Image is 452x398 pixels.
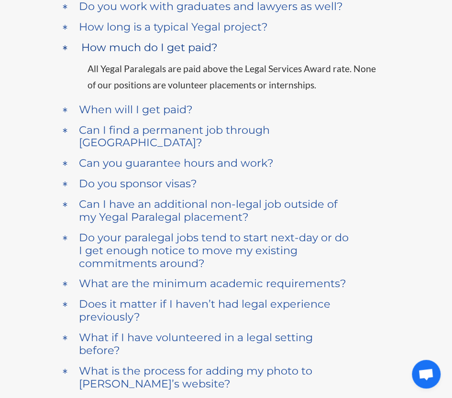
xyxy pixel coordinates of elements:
h4: How long is a typical Yegal project? [79,21,268,33]
h4: When will I get paid? [79,103,193,116]
h4: How much do I get paid? [81,41,218,54]
span: All Yegal Paralegals are paid above the Legal Services Award rate. None of our positions are volu... [88,63,376,90]
h4: Does it matter if I haven’t had legal experience previously? [79,298,355,323]
a: Can I have an additional non-legal job outside of my Yegal Paralegal placement? [61,195,391,226]
a: Do your paralegal jobs tend to start next-day or do I get enough notice to move my existing commi... [61,229,391,272]
h4: Do your paralegal jobs tend to start next-day or do I get enough notice to move my existing commi... [79,231,355,270]
h4: Can you guarantee hours and work? [79,157,274,170]
a: How much do I get paid? [61,39,391,56]
a: Do you sponsor visas? [61,175,391,193]
a: Can you guarantee hours and work? [61,154,391,172]
h4: Can I find a permanent job through [GEOGRAPHIC_DATA]? [79,124,355,150]
h4: What is the process for adding my photo to [PERSON_NAME]’s website? [79,365,355,390]
a: Does it matter if I haven’t had legal experience previously? [61,295,391,326]
a: When will I get paid? [61,101,391,118]
h4: Do you sponsor visas? [79,177,197,190]
h4: What are the minimum academic requirements? [79,277,346,290]
h4: What if I have volunteered in a legal setting before? [79,331,355,357]
a: What is the process for adding my photo to [PERSON_NAME]’s website? [61,362,391,393]
a: Can I find a permanent job through [GEOGRAPHIC_DATA]? [61,121,391,152]
a: Open chat [412,360,441,388]
a: What are the minimum academic requirements? [61,275,391,292]
a: What if I have volunteered in a legal setting before? [61,329,391,359]
a: How long is a typical Yegal project? [61,18,391,36]
h4: Can I have an additional non-legal job outside of my Yegal Paralegal placement? [79,198,355,224]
